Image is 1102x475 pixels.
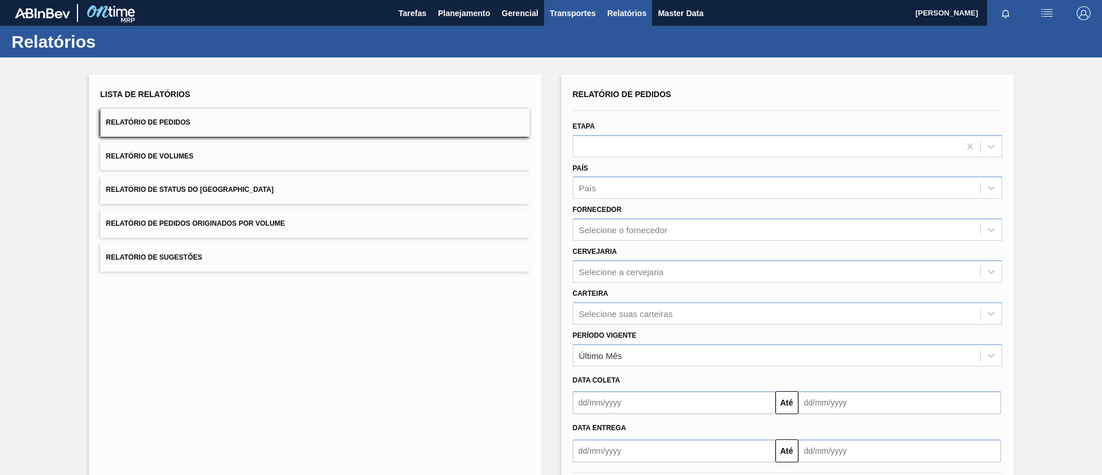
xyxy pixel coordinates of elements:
[987,5,1024,21] button: Notificações
[100,210,530,238] button: Relatório de Pedidos Originados por Volume
[573,424,626,432] span: Data entrega
[573,391,775,414] input: dd/mm/yyyy
[100,176,530,204] button: Relatório de Status do [GEOGRAPHIC_DATA]
[573,331,637,339] label: Período Vigente
[1077,6,1091,20] img: Logout
[100,244,530,272] button: Relatório de Sugestões
[775,391,798,414] button: Até
[11,35,215,48] h1: Relatórios
[579,267,664,276] div: Selecione a cervejaria
[573,90,672,99] span: Relatório de Pedidos
[573,376,620,384] span: Data coleta
[573,164,588,172] label: País
[106,219,285,227] span: Relatório de Pedidos Originados por Volume
[658,6,703,20] span: Master Data
[106,253,203,261] span: Relatório de Sugestões
[573,206,622,214] label: Fornecedor
[798,439,1001,462] input: dd/mm/yyyy
[100,142,530,171] button: Relatório de Volumes
[798,391,1001,414] input: dd/mm/yyyy
[573,289,608,298] label: Carteira
[15,8,70,18] img: TNhmsLtSVTkK8tSr43FrP2fwEKptu5GPRR3wAAAABJRU5ErkJggg==
[607,6,646,20] span: Relatórios
[579,308,673,318] div: Selecione suas carteiras
[398,6,426,20] span: Tarefas
[579,225,668,235] div: Selecione o fornecedor
[106,118,191,126] span: Relatório de Pedidos
[1040,6,1054,20] img: userActions
[438,6,490,20] span: Planejamento
[550,6,596,20] span: Transportes
[100,90,191,99] span: Lista de Relatórios
[775,439,798,462] button: Até
[573,439,775,462] input: dd/mm/yyyy
[579,183,596,193] div: País
[573,122,595,130] label: Etapa
[579,350,622,360] div: Último Mês
[106,152,193,160] span: Relatório de Volumes
[106,186,274,194] span: Relatório de Status do [GEOGRAPHIC_DATA]
[573,248,617,256] label: Cervejaria
[100,109,530,137] button: Relatório de Pedidos
[502,6,538,20] span: Gerencial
